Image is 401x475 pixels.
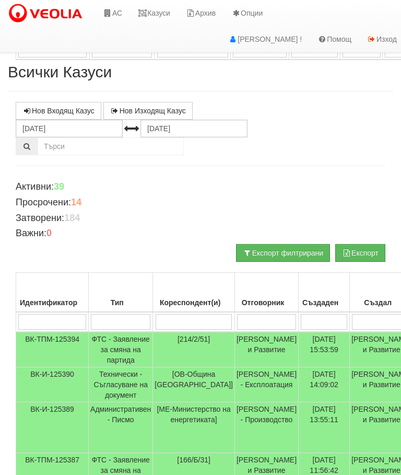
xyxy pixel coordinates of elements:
h4: Просрочени: [16,198,385,208]
td: [DATE] 13:55:11 [299,402,350,453]
th: Идентификатор: No sort applied, activate to apply an ascending sort [16,273,89,312]
span: [214/2/51] [178,335,210,343]
b: 39 [54,181,64,192]
b: 184 [64,213,80,223]
b: 14 [71,197,81,207]
span: [МЕ-Министерство на енергетиката] [157,405,230,424]
a: Помощ [310,26,359,52]
a: Нов Изходящ Казус [103,102,193,120]
div: Отговорник [237,295,297,310]
td: Административен - Писмо [89,402,153,453]
td: [DATE] 14:09:02 [299,367,350,402]
h2: Всички Казуси [8,63,393,80]
input: Търсене по Идентификатор, Бл/Вх/Ап, Тип, Описание, Моб. Номер, Имейл, Файл, Коментар, [38,137,184,155]
td: ВК-И-125390 [16,367,89,402]
th: Отговорник: No sort applied, activate to apply an ascending sort [234,273,298,312]
th: Кореспондент(и): No sort applied, activate to apply an ascending sort [153,273,235,312]
td: [PERSON_NAME] - Производство [234,402,298,453]
a: [PERSON_NAME] ! [220,26,310,52]
div: Създаден [300,295,348,310]
td: [PERSON_NAME] и Развитие [234,332,298,367]
div: Кореспондент(и) [155,295,233,310]
h4: Активни: [16,182,385,192]
td: [DATE] 15:53:59 [299,332,350,367]
td: [PERSON_NAME] - Експлоатация [234,367,298,402]
img: VeoliaLogo.png [8,3,87,25]
td: ВК-ТПМ-125394 [16,332,89,367]
td: ВК-И-125389 [16,402,89,453]
a: Нов Входящ Казус [16,102,101,120]
th: Тип: No sort applied, activate to apply an ascending sort [89,273,153,312]
span: [ОВ-Община [GEOGRAPHIC_DATA]] [155,370,233,389]
b: 0 [46,228,52,238]
span: [166/Б/31] [177,456,210,464]
th: Създаден: No sort applied, activate to apply an ascending sort [299,273,350,312]
button: Експорт филтрирани [236,244,330,262]
td: ФТС - Заявление за смяна на партида [89,332,153,367]
td: Технически - Съгласуване на документ [89,367,153,402]
h4: Затворени: [16,213,385,224]
div: Идентификатор [18,295,87,310]
h4: Важни: [16,228,385,239]
button: Експорт [335,244,385,262]
div: Тип [90,295,151,310]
